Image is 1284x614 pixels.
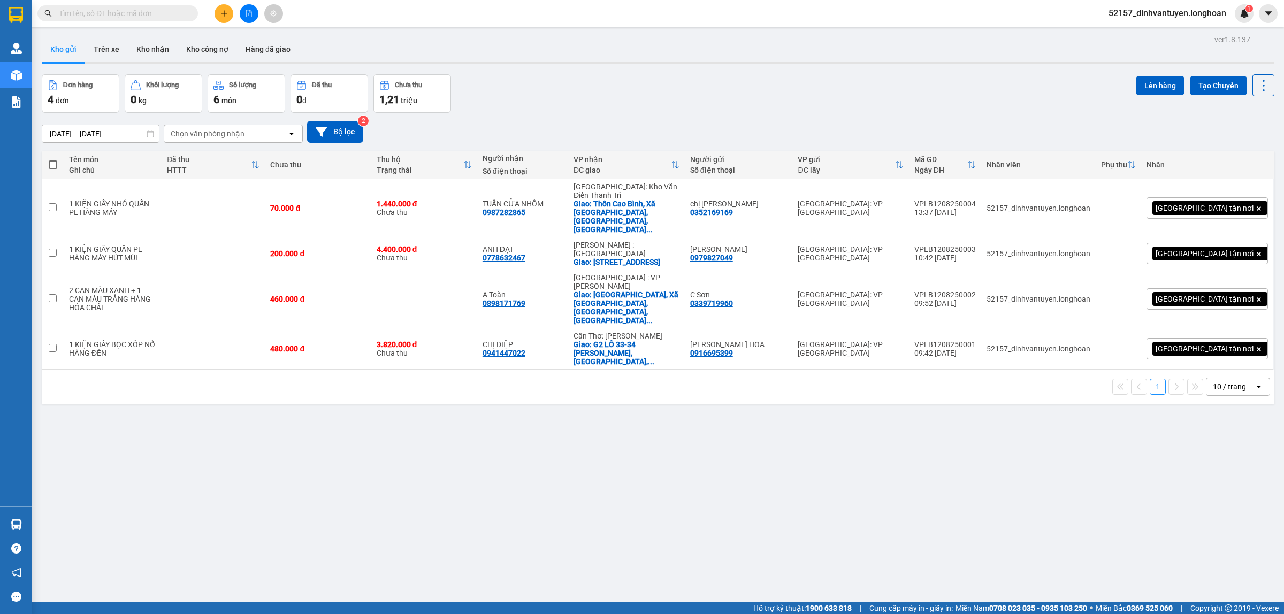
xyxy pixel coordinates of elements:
span: ... [648,357,654,366]
span: Hỗ trợ kỹ thuật: [753,602,852,614]
button: caret-down [1259,4,1278,23]
th: Toggle SortBy [371,151,477,179]
div: C Sơn [690,290,788,299]
div: [GEOGRAPHIC_DATA] : VP [PERSON_NAME] [574,273,679,290]
div: chị Lan [690,199,788,208]
button: Đã thu0đ [291,74,368,113]
th: Toggle SortBy [792,151,908,179]
div: Chưa thu [377,245,472,262]
div: Nhân viên [987,160,1090,169]
button: Khối lượng0kg [125,74,202,113]
button: Trên xe [85,36,128,62]
th: Toggle SortBy [568,151,685,179]
div: [GEOGRAPHIC_DATA]: VP [GEOGRAPHIC_DATA] [798,290,903,308]
div: 09:52 [DATE] [914,299,976,308]
img: warehouse-icon [11,519,22,530]
span: [GEOGRAPHIC_DATA] tận nơi [1156,344,1254,354]
span: đơn [56,96,69,105]
div: [GEOGRAPHIC_DATA]: VP [GEOGRAPHIC_DATA] [798,199,903,217]
span: 4 [48,93,53,106]
div: VPLB1208250002 [914,290,976,299]
div: 0339719960 [690,299,733,308]
span: caret-down [1264,9,1273,18]
span: đ [302,96,307,105]
span: 0 [296,93,302,106]
div: 10 / trang [1213,381,1246,392]
div: Người nhận [483,154,563,163]
span: ⚪️ [1090,606,1093,610]
div: 52157_dinhvantuyen.longhoan [987,204,1090,212]
button: file-add [240,4,258,23]
span: [GEOGRAPHIC_DATA] tận nơi [1156,249,1254,258]
div: 52157_dinhvantuyen.longhoan [987,249,1090,258]
div: Phụ thu [1101,160,1127,169]
input: Tìm tên, số ĐT hoặc mã đơn [59,7,185,19]
div: 1 KIỆN GIẤY QUẤN PE HÀNG MÁY HÚT MÙI [69,245,156,262]
strong: 1900 633 818 [806,604,852,612]
div: VP nhận [574,155,671,164]
div: [GEOGRAPHIC_DATA]: Kho Văn Điển Thanh Trì [574,182,679,199]
button: Đơn hàng4đơn [42,74,119,113]
div: TUẤN CỬA NHÔM [483,199,563,208]
span: triệu [401,96,417,105]
div: Cần Thơ: [PERSON_NAME] [574,332,679,340]
div: Nhãn [1147,160,1268,169]
strong: 0369 525 060 [1127,604,1173,612]
div: Ghi chú [69,166,156,174]
div: Giao: G2 LÔ 33-34 ĐÀO DUY ANH, PHƯỜNG AN HÒA, RẠCH GIÁ, KIÊN GIANG [574,340,679,366]
div: 52157_dinhvantuyen.longhoan [987,295,1090,303]
sup: 2 [358,116,369,126]
div: 4.400.000 đ [377,245,472,254]
div: Chưa thu [377,199,472,217]
div: Số điện thoại [483,167,563,175]
div: [PERSON_NAME] : [GEOGRAPHIC_DATA] [574,241,679,258]
span: plus [220,10,228,17]
div: Giao: Thôn Cao Bình, Xã Hồng Tiến, Huyện Kiến Xương, Tỉnh Thái Bình [574,199,679,234]
div: ANH ĐẠT [483,245,563,254]
div: Số lượng [229,81,256,89]
button: Kho nhận [128,36,178,62]
div: VPLB1208250001 [914,340,976,349]
div: [GEOGRAPHIC_DATA]: VP [GEOGRAPHIC_DATA] [798,340,903,357]
div: ANH TUẤN [690,245,788,254]
img: logo-vxr [9,7,23,23]
div: ver 1.8.137 [1214,34,1250,45]
button: Bộ lọc [307,121,363,143]
span: message [11,592,21,602]
button: Hàng đã giao [237,36,299,62]
div: CHỊ DIỆP [483,340,563,349]
img: warehouse-icon [11,70,22,81]
div: ĐC giao [574,166,671,174]
div: VPLB1208250003 [914,245,976,254]
img: icon-new-feature [1240,9,1249,18]
span: ... [646,225,653,234]
button: 1 [1150,379,1166,395]
div: 09:42 [DATE] [914,349,976,357]
div: Giao: Thôn An Hòa, Xã Duy Trung, Huyện Duy Xuyên, Tỉnh Quảng Nam [574,290,679,325]
img: solution-icon [11,96,22,108]
div: [GEOGRAPHIC_DATA]: VP [GEOGRAPHIC_DATA] [798,245,903,262]
span: question-circle [11,543,21,554]
div: 70.000 đ [270,204,365,212]
div: 52157_dinhvantuyen.longhoan [987,344,1090,353]
th: Toggle SortBy [1096,151,1141,179]
span: [GEOGRAPHIC_DATA] tận nơi [1156,294,1254,304]
span: | [860,602,861,614]
span: 1 [1247,5,1251,12]
div: 200.000 đ [270,249,365,258]
div: 10:42 [DATE] [914,254,976,262]
div: Đơn hàng [63,81,93,89]
div: Khối lượng [146,81,179,89]
div: 0987282865 [483,208,525,217]
div: 0352169169 [690,208,733,217]
th: Toggle SortBy [909,151,981,179]
button: plus [215,4,233,23]
svg: open [287,129,296,138]
input: Select a date range. [42,125,159,142]
span: search [44,10,52,17]
button: Kho gửi [42,36,85,62]
div: 0916695399 [690,349,733,357]
img: warehouse-icon [11,43,22,54]
div: 0898171769 [483,299,525,308]
span: 6 [213,93,219,106]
